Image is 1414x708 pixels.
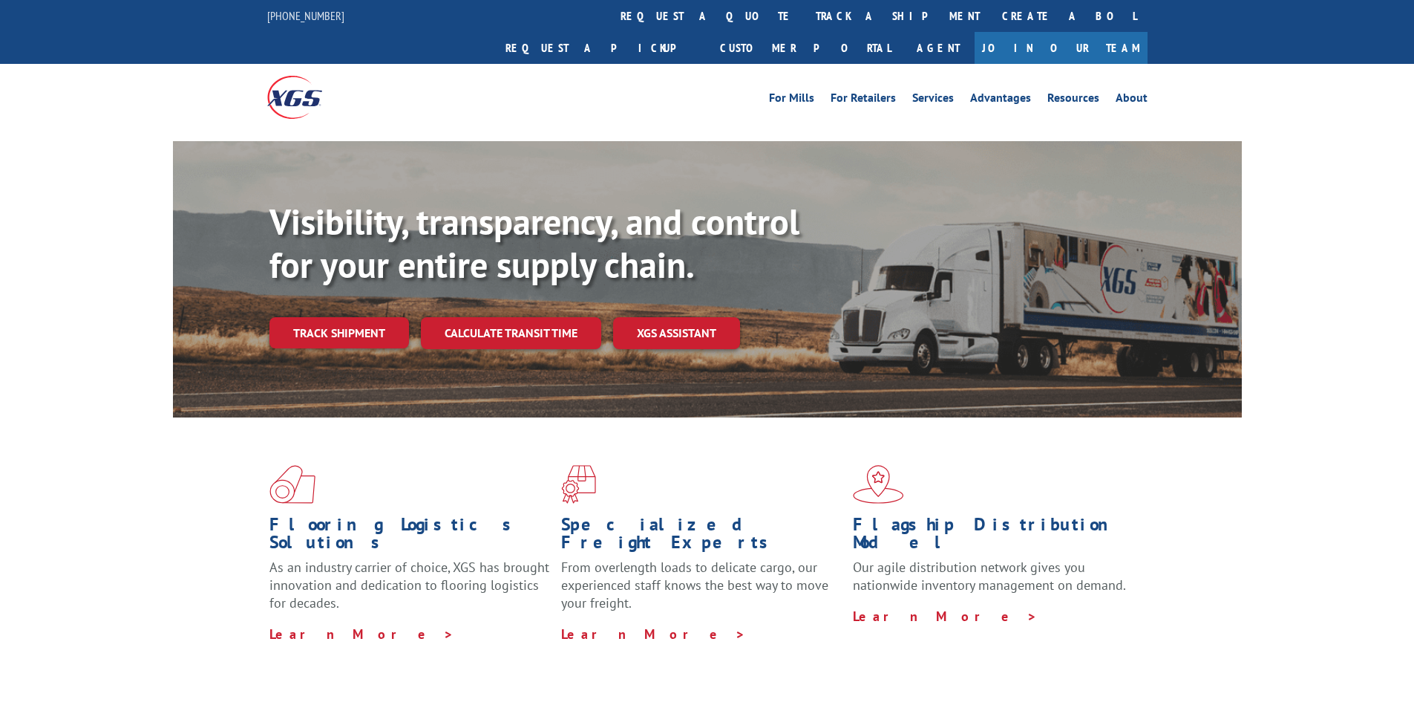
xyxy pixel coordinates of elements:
a: Join Our Team [975,32,1148,64]
span: As an industry carrier of choice, XGS has brought innovation and dedication to flooring logistics... [269,559,549,611]
a: Resources [1047,92,1099,108]
a: About [1116,92,1148,108]
a: Learn More > [269,626,454,643]
b: Visibility, transparency, and control for your entire supply chain. [269,198,799,288]
a: XGS ASSISTANT [613,317,740,349]
a: For Mills [769,92,814,108]
a: For Retailers [831,92,896,108]
a: Learn More > [561,626,746,643]
span: Our agile distribution network gives you nationwide inventory management on demand. [853,559,1126,594]
a: Services [912,92,954,108]
a: Learn More > [853,608,1038,625]
a: Agent [902,32,975,64]
img: xgs-icon-total-supply-chain-intelligence-red [269,465,315,504]
a: Customer Portal [709,32,902,64]
a: Calculate transit time [421,317,601,349]
h1: Specialized Freight Experts [561,516,842,559]
a: [PHONE_NUMBER] [267,8,344,23]
a: Track shipment [269,317,409,348]
p: From overlength loads to delicate cargo, our experienced staff knows the best way to move your fr... [561,559,842,625]
a: Request a pickup [494,32,709,64]
img: xgs-icon-flagship-distribution-model-red [853,465,904,504]
a: Advantages [970,92,1031,108]
img: xgs-icon-focused-on-flooring-red [561,465,596,504]
h1: Flooring Logistics Solutions [269,516,550,559]
h1: Flagship Distribution Model [853,516,1133,559]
